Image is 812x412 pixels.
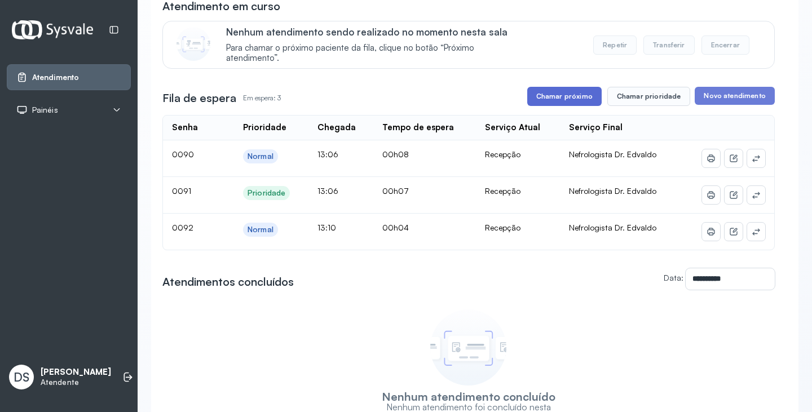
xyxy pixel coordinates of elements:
button: Transferir [643,36,695,55]
span: Nefrologista Dr. Edvaldo [569,186,656,196]
button: Encerrar [701,36,749,55]
a: Atendimento [16,72,121,83]
span: Nefrologista Dr. Edvaldo [569,149,656,159]
span: 00h04 [382,223,409,232]
button: Chamar prioridade [607,87,691,106]
span: Atendimento [32,73,79,82]
span: 13:10 [317,223,336,232]
button: Repetir [593,36,637,55]
img: Imagem de empty state [430,309,506,386]
span: Painéis [32,105,58,115]
button: Novo atendimento [695,87,774,105]
h3: Atendimentos concluídos [162,274,294,290]
p: Em espera: 3 [243,90,281,106]
span: 00h08 [382,149,409,159]
span: 0090 [172,149,194,159]
h3: Fila de espera [162,90,236,106]
div: Serviço Final [569,122,623,133]
div: Tempo de espera [382,122,454,133]
div: Prioridade [248,188,285,198]
p: Nenhum atendimento sendo realizado no momento nesta sala [226,26,524,38]
p: [PERSON_NAME] [41,367,111,378]
div: Prioridade [243,122,286,133]
span: 0092 [172,223,193,232]
div: Chegada [317,122,356,133]
span: 13:06 [317,186,338,196]
div: Recepção [485,223,551,233]
div: Senha [172,122,198,133]
span: 00h07 [382,186,409,196]
div: Recepção [485,149,551,160]
span: Para chamar o próximo paciente da fila, clique no botão “Próximo atendimento”. [226,43,524,64]
span: 13:06 [317,149,338,159]
button: Chamar próximo [527,87,602,106]
span: Nefrologista Dr. Edvaldo [569,223,656,232]
span: 0091 [172,186,191,196]
div: Serviço Atual [485,122,540,133]
h3: Nenhum atendimento concluído [382,391,555,402]
p: Atendente [41,378,111,387]
img: Imagem de CalloutCard [176,27,210,61]
div: Normal [248,225,273,234]
div: Normal [248,152,273,161]
img: Logotipo do estabelecimento [12,20,93,39]
div: Recepção [485,186,551,196]
label: Data: [664,273,683,282]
